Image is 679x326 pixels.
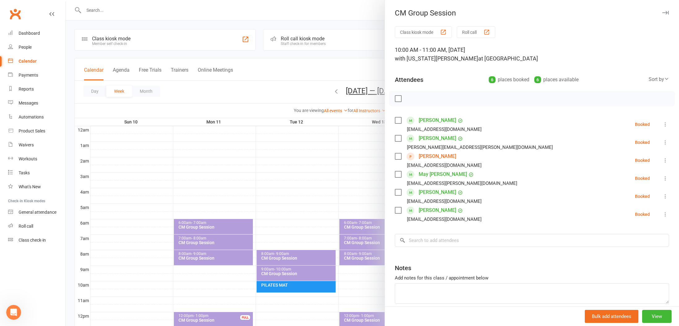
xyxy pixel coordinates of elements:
a: Clubworx [7,6,23,22]
div: [EMAIL_ADDRESS][DOMAIN_NAME] [407,215,482,223]
div: Tasks [19,170,30,175]
div: Workouts [19,156,37,161]
div: Roll call [19,224,33,229]
button: Emoji picker [10,203,15,208]
div: Add notes for this class / appointment below [395,274,669,282]
div: [EMAIL_ADDRESS][DOMAIN_NAME] [407,197,482,205]
button: go back [4,2,16,14]
button: Home [108,2,120,14]
div: How satisfied are you with your Clubworx customer support?< Not at all satisfied12345Completely s... [5,41,102,123]
div: Messages [19,100,38,105]
span: 5 [76,89,89,95]
div: Natalie says… [5,162,119,181]
div: 6 [489,76,496,83]
span: 4 [61,89,74,95]
div: Booked [635,122,650,127]
a: What's New [8,180,65,194]
div: CM Group Session [385,9,679,17]
div: Payments [19,73,38,78]
div: Hi [PERSON_NAME],Thank you for your reply. [5,181,102,243]
div: Thank you, I have done that. Now it's all good. [22,142,119,162]
p: The team can also help [30,8,77,14]
button: View [642,310,672,323]
img: Profile image for Toby [18,3,28,13]
div: What's New [19,184,41,189]
span: 1 [17,89,30,95]
div: Attendees [395,75,423,84]
a: General attendance kiosk mode [8,205,65,219]
a: Waivers [8,138,65,152]
div: [EMAIL_ADDRESS][PERSON_NAME][DOMAIN_NAME] [407,179,517,187]
a: [PERSON_NAME] [419,151,456,161]
div: [PERSON_NAME][EMAIL_ADDRESS][PERSON_NAME][DOMAIN_NAME] [407,143,553,151]
button: Upload attachment [29,203,34,208]
a: May [PERSON_NAME] [419,169,467,179]
a: [PERSON_NAME] [419,115,456,125]
div: Notes [395,264,411,272]
a: People [8,40,65,54]
div: Completely satisfied > [16,100,90,107]
div: Automations [19,114,44,119]
div: 6 [534,76,541,83]
div: places booked [489,75,529,84]
a: [PERSON_NAME] [419,133,456,143]
span: with [US_STATE][PERSON_NAME] [395,55,478,62]
button: 3 [46,86,60,98]
div: Calendar [19,59,37,64]
div: Thank you :) [82,162,119,176]
div: Booked [635,194,650,199]
a: Payments [8,68,65,82]
div: Booked [635,176,650,181]
a: [PERSON_NAME] [419,205,456,215]
div: Bec [10,26,97,33]
div: Powered by [16,114,90,121]
span: 3 [47,89,60,95]
a: Dashboard [8,26,65,40]
div: Class check-in [19,238,46,243]
div: Thank you :) [87,166,114,172]
button: Class kiosk mode [395,26,452,38]
a: Tasks [8,166,65,180]
a: Calendar [8,54,65,68]
div: < Not at all satisfied [16,77,90,83]
div: Hi [PERSON_NAME], [10,185,97,191]
button: 4 [60,86,75,98]
button: Bulk add attendees [585,310,638,323]
input: Search to add attendees [395,234,669,247]
div: Product Sales [19,128,45,133]
a: InMoment [55,115,77,120]
button: Send a message… [106,201,116,211]
div: Sort by [649,75,669,83]
div: Hi Bec, [94,128,119,141]
a: [PERSON_NAME] [419,187,456,197]
div: Dashboard [19,31,40,36]
div: Toby says… [5,41,119,128]
a: Workouts [8,152,65,166]
a: Roll call [8,219,65,233]
div: Booked [635,158,650,163]
a: Messages [8,96,65,110]
button: 1 [16,86,31,98]
a: Automations [8,110,65,124]
span: at [GEOGRAPHIC_DATA] [478,55,538,62]
div: Reports [19,87,34,92]
span: 2 [32,89,45,95]
div: places available [534,75,579,84]
div: Booked [635,140,650,145]
h2: How satisfied are you with your Clubworx customer support? [16,50,90,69]
div: General attendance [19,210,56,215]
textarea: Message… [5,190,119,201]
div: Hi Bec, [99,132,114,138]
button: 2 [31,86,46,98]
div: Booked [635,212,650,217]
div: 10:00 AM - 11:00 AM, [DATE] [395,46,669,63]
button: Gif picker [20,203,24,208]
button: 5 [75,86,90,98]
div: Bec says… [5,181,119,257]
a: Class kiosk mode [8,233,65,247]
div: People [19,45,32,50]
a: Product Sales [8,124,65,138]
a: Reports [8,82,65,96]
div: [EMAIL_ADDRESS][DOMAIN_NAME] [407,161,482,169]
div: Waivers [19,142,34,147]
